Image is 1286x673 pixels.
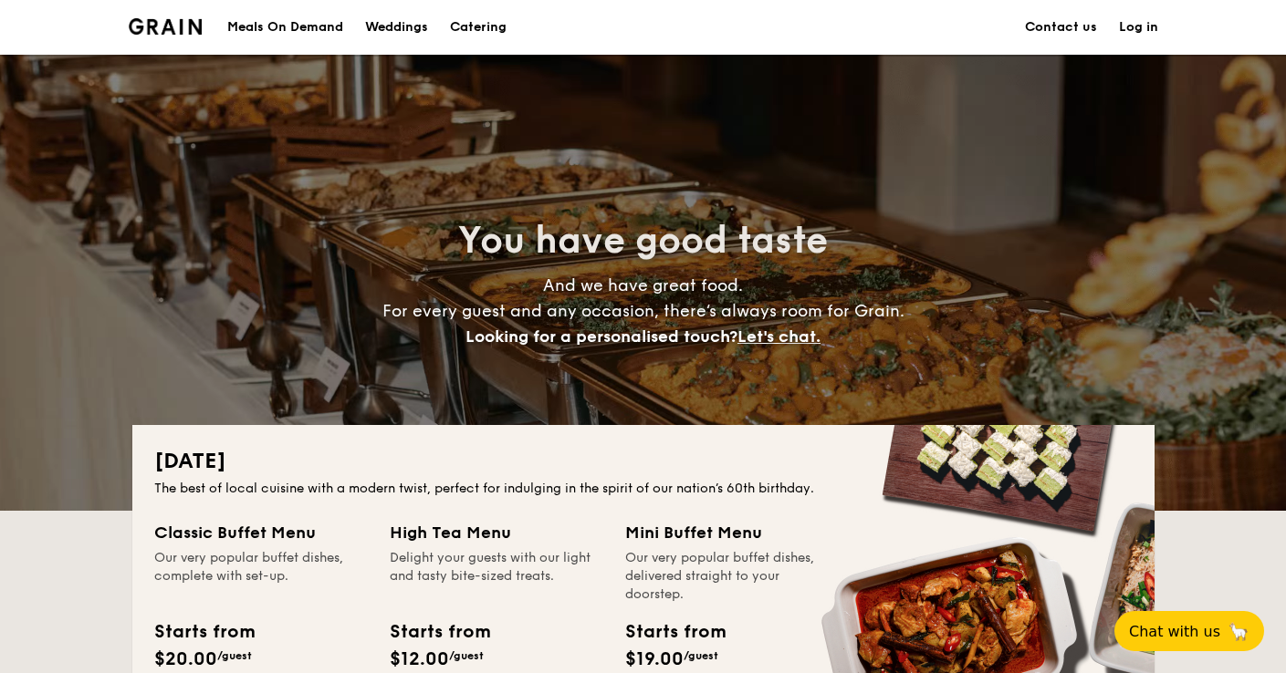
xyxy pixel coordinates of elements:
a: Logotype [129,18,203,35]
button: Chat with us🦙 [1114,611,1264,651]
span: /guest [449,649,484,662]
div: Starts from [390,618,489,646]
div: High Tea Menu [390,520,603,545]
span: $19.00 [625,648,684,670]
img: Grain [129,18,203,35]
div: Classic Buffet Menu [154,520,368,545]
div: Starts from [625,618,725,646]
span: Chat with us [1129,623,1220,640]
div: Our very popular buffet dishes, complete with set-up. [154,549,368,604]
span: Looking for a personalised touch? [465,326,737,347]
span: Let's chat. [737,326,821,347]
span: You have good taste [458,219,828,263]
span: 🦙 [1228,621,1249,642]
div: Mini Buffet Menu [625,520,839,545]
div: Our very popular buffet dishes, delivered straight to your doorstep. [625,549,839,604]
div: Delight your guests with our light and tasty bite-sized treats. [390,549,603,604]
div: The best of local cuisine with a modern twist, perfect for indulging in the spirit of our nation’... [154,480,1133,498]
span: And we have great food. For every guest and any occasion, there’s always room for Grain. [382,275,904,347]
div: Starts from [154,618,254,646]
span: /guest [217,649,252,662]
span: /guest [684,649,718,662]
span: $20.00 [154,648,217,670]
h2: [DATE] [154,447,1133,476]
span: $12.00 [390,648,449,670]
